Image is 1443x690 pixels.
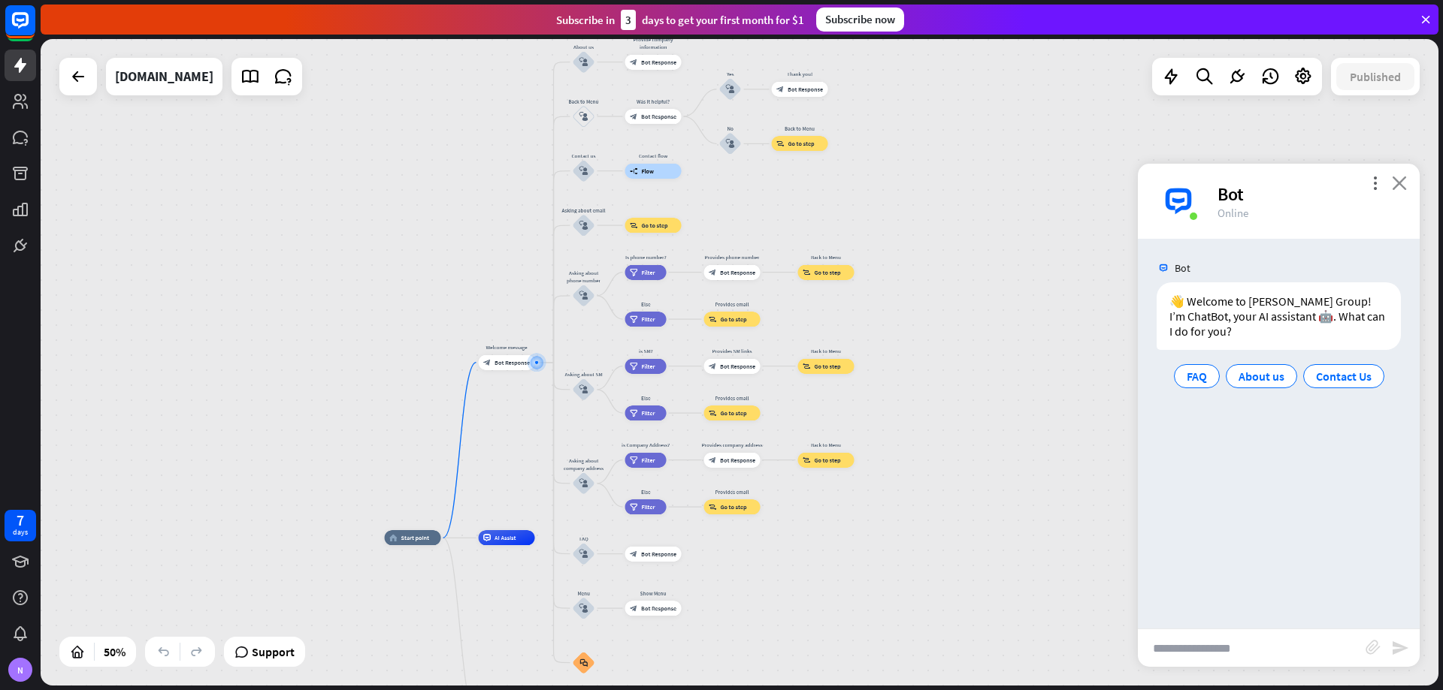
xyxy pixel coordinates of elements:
[803,269,811,276] i: block_goto
[483,359,491,366] i: block_bot_response
[561,270,607,285] div: Asking about phone number
[619,441,672,449] div: is Company Address?
[709,363,716,370] i: block_bot_response
[561,371,607,378] div: Asking about SM
[630,604,637,612] i: block_bot_response
[698,394,766,402] div: Provides email
[579,58,588,67] i: block_user_input
[642,221,668,229] span: Go to step
[816,8,904,32] div: Subscribe now
[698,441,766,449] div: Provides company address
[561,206,607,214] div: Asking about email
[630,363,638,370] i: filter
[630,456,638,464] i: filter
[619,488,672,496] div: Else
[621,10,636,30] div: 3
[579,658,588,667] i: block_faq
[641,604,676,612] span: Bot Response
[642,269,655,276] span: Filter
[641,113,676,120] span: Bot Response
[619,300,672,308] div: Else
[788,86,823,93] span: Bot Response
[619,394,672,402] div: Else
[579,112,588,121] i: block_user_input
[389,534,398,541] i: home_2
[619,152,687,160] div: Contact flow
[1316,369,1372,384] span: Contact Us
[630,221,638,229] i: block_goto
[642,409,655,417] span: Filter
[721,409,747,417] span: Go to step
[815,269,841,276] span: Go to step
[1218,206,1402,220] div: Online
[556,10,804,30] div: Subscribe in days to get your first month for $1
[1392,176,1407,190] i: close
[630,59,637,66] i: block_bot_response
[1218,182,1402,206] div: Bot
[792,254,860,261] div: Back to Menu
[579,221,588,230] i: block_user_input
[1157,282,1401,350] div: 👋 Welcome to [PERSON_NAME] Group! I’m ChatBot, your AI assistant 🤖. What can I do for you?
[803,456,811,464] i: block_goto
[579,604,588,613] i: block_user_input
[641,59,676,66] span: Bot Response
[561,457,607,472] div: Asking about company address
[579,291,588,300] i: block_user_input
[630,550,637,558] i: block_bot_response
[788,140,815,147] span: Go to step
[630,315,638,323] i: filter
[8,658,32,682] div: N
[708,125,753,132] div: No
[720,363,755,370] span: Bot Response
[1336,63,1414,90] button: Published
[1391,639,1409,657] i: send
[630,503,638,511] i: filter
[709,269,716,276] i: block_bot_response
[561,152,607,160] div: Contact us
[579,479,588,488] i: block_user_input
[115,58,213,95] div: bghealthplans.com
[776,86,784,93] i: block_bot_response
[619,98,687,105] div: Was it helpful?
[726,85,735,94] i: block_user_input
[709,503,717,511] i: block_goto
[1368,176,1382,190] i: more_vert
[792,441,860,449] div: Back to Menu
[5,510,36,541] a: 7 days
[709,315,717,323] i: block_goto
[642,363,655,370] span: Filter
[698,348,766,355] div: Provides SM links
[401,534,430,541] span: Start point
[619,348,672,355] div: is SM?
[698,254,766,261] div: Provides phone number
[642,503,655,511] span: Filter
[698,488,766,496] div: Provides email
[495,359,530,366] span: Bot Response
[630,409,638,417] i: filter
[579,167,588,176] i: block_user_input
[561,44,607,51] div: About us
[13,527,28,538] div: days
[579,550,588,559] i: block_user_input
[579,385,588,394] i: block_user_input
[252,640,295,664] span: Support
[630,167,638,175] i: builder_tree
[12,6,57,51] button: Open LiveChat chat widget
[720,456,755,464] span: Bot Response
[561,535,607,543] div: FAQ
[619,589,687,597] div: Show Menu
[473,344,540,351] div: Welcome message
[766,125,833,132] div: Back to Menu
[815,363,841,370] span: Go to step
[630,269,638,276] i: filter
[708,71,753,78] div: Yes
[721,315,747,323] span: Go to step
[495,534,516,541] span: AI Assist
[815,456,841,464] span: Go to step
[99,640,130,664] div: 50%
[619,254,672,261] div: Is phone number?
[720,269,755,276] span: Bot Response
[1366,640,1381,655] i: block_attachment
[792,348,860,355] div: Back to Menu
[709,409,717,417] i: block_goto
